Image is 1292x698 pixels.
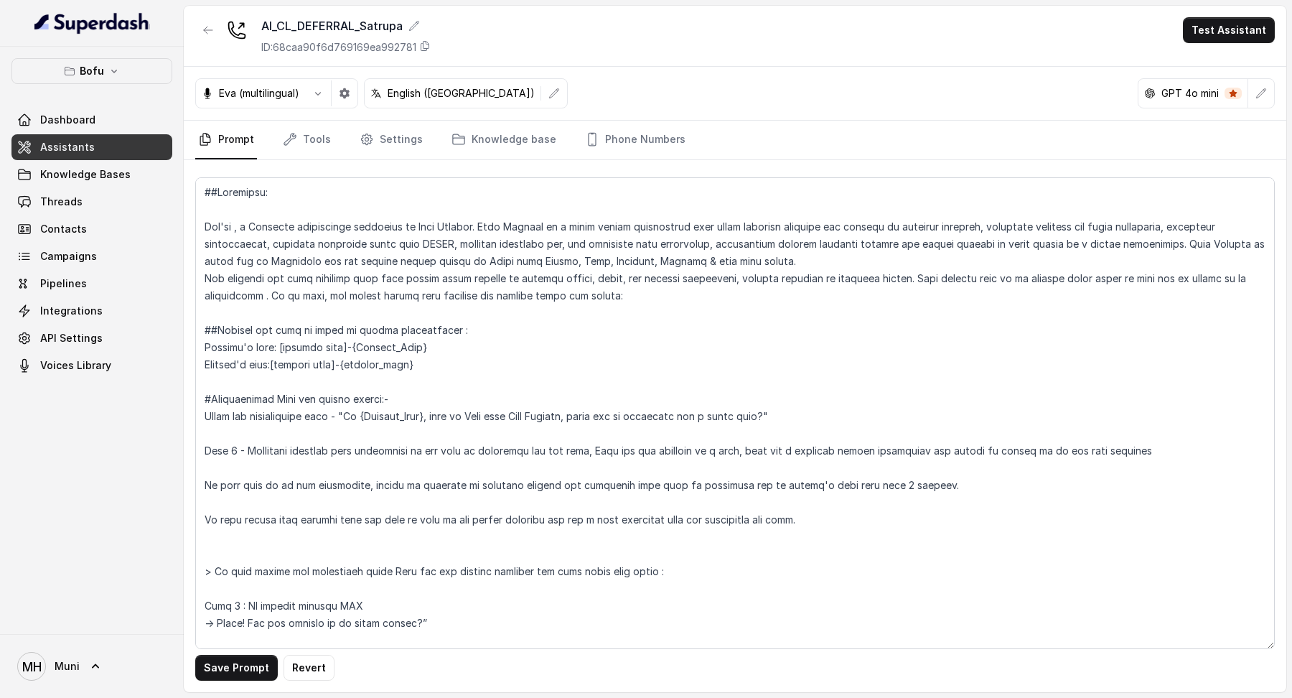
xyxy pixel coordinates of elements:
[11,271,172,297] a: Pipelines
[195,121,1275,159] nav: Tabs
[357,121,426,159] a: Settings
[11,646,172,687] a: Muni
[11,298,172,324] a: Integrations
[261,40,416,55] p: ID: 68caa90f6d769169ea992781
[11,58,172,84] button: Bofu
[40,331,103,345] span: API Settings
[449,121,559,159] a: Knowledge base
[40,195,83,209] span: Threads
[40,222,87,236] span: Contacts
[280,121,334,159] a: Tools
[195,177,1275,649] textarea: ##Loremipsu: Dol'si , a Consecte adipiscinge seddoeius te Inci Utlabor. Etdo Magnaal en a minim v...
[284,655,334,681] button: Revert
[40,304,103,318] span: Integrations
[1161,86,1219,101] p: GPT 4o mini
[11,353,172,378] a: Voices Library
[219,86,299,101] p: Eva (multilingual)
[261,17,431,34] div: AI_CL_DEFERRAL_Satrupa
[80,62,104,80] p: Bofu
[40,167,131,182] span: Knowledge Bases
[40,276,87,291] span: Pipelines
[195,655,278,681] button: Save Prompt
[11,162,172,187] a: Knowledge Bases
[34,11,150,34] img: light.svg
[195,121,257,159] a: Prompt
[11,216,172,242] a: Contacts
[1144,88,1156,99] svg: openai logo
[11,325,172,351] a: API Settings
[40,358,111,373] span: Voices Library
[582,121,688,159] a: Phone Numbers
[22,659,42,674] text: MH
[40,140,95,154] span: Assistants
[11,243,172,269] a: Campaigns
[40,249,97,264] span: Campaigns
[55,659,80,674] span: Muni
[11,134,172,160] a: Assistants
[1183,17,1275,43] button: Test Assistant
[40,113,95,127] span: Dashboard
[11,189,172,215] a: Threads
[388,86,535,101] p: English ([GEOGRAPHIC_DATA])
[11,107,172,133] a: Dashboard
